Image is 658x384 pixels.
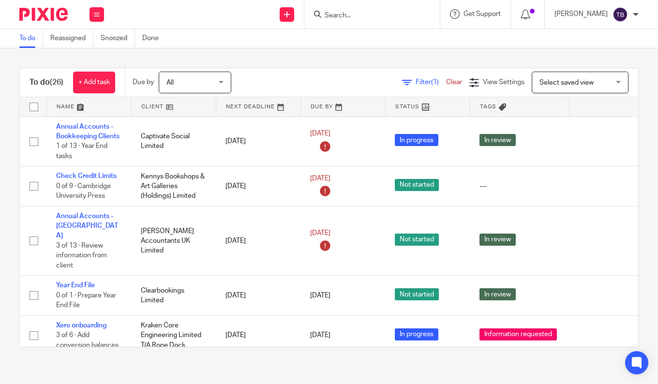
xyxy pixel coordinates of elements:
span: View Settings [483,79,524,86]
span: In review [479,288,516,300]
div: --- [479,181,559,191]
a: Reassigned [50,29,93,48]
span: [DATE] [310,332,330,339]
span: In progress [395,134,438,146]
span: Not started [395,234,439,246]
span: Not started [395,179,439,191]
span: Tags [480,104,496,109]
span: In review [479,134,516,146]
span: 0 of 9 · Cambridge University Press [56,183,111,200]
span: 1 of 13 · Year End tasks [56,143,107,160]
span: Filter [416,79,446,86]
a: Check Credit Limits [56,173,117,179]
a: Annual Accounts - Bookkeeping Clients [56,123,120,140]
span: In review [479,234,516,246]
a: Year End File [56,282,95,289]
td: Captivate Social Limited [131,117,216,166]
img: svg%3E [613,7,628,22]
a: Xero onboarding [56,322,106,329]
td: Kraken Core Engineering Limited T/A Rope Dock [131,315,216,355]
span: 3 of 13 · Review information from client [56,242,107,269]
span: [DATE] [310,175,330,182]
p: [PERSON_NAME] [554,9,608,19]
td: [DATE] [216,206,300,276]
td: [DATE] [216,117,300,166]
a: Annual Accounts - [GEOGRAPHIC_DATA] [56,213,118,239]
span: [DATE] [310,130,330,137]
a: To do [19,29,43,48]
img: Pixie [19,8,68,21]
td: Kennys Bookshops & Art Galleries (Holdings) Limited [131,166,216,206]
input: Search [324,12,411,20]
td: [DATE] [216,315,300,355]
span: 3 of 6 · Add conversion balances [56,332,119,349]
span: [DATE] [310,292,330,299]
a: Clear [446,79,462,86]
span: Get Support [464,11,501,17]
span: Not started [395,288,439,300]
td: [DATE] [216,166,300,206]
span: In progress [395,328,438,340]
span: [DATE] [310,230,330,236]
span: All [166,79,174,86]
td: [DATE] [216,276,300,315]
h1: To do [30,77,63,88]
span: 0 of 1 · Prepare Year End File [56,292,116,309]
a: Done [142,29,166,48]
span: Information requested [479,328,557,340]
span: (1) [431,79,439,86]
a: Snoozed [101,29,135,48]
span: (26) [50,78,63,86]
td: Clearbookings Limited [131,276,216,315]
span: Select saved view [539,79,594,86]
p: Due by [133,77,154,87]
td: [PERSON_NAME] Accountants UK Limited [131,206,216,276]
a: + Add task [73,72,115,93]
